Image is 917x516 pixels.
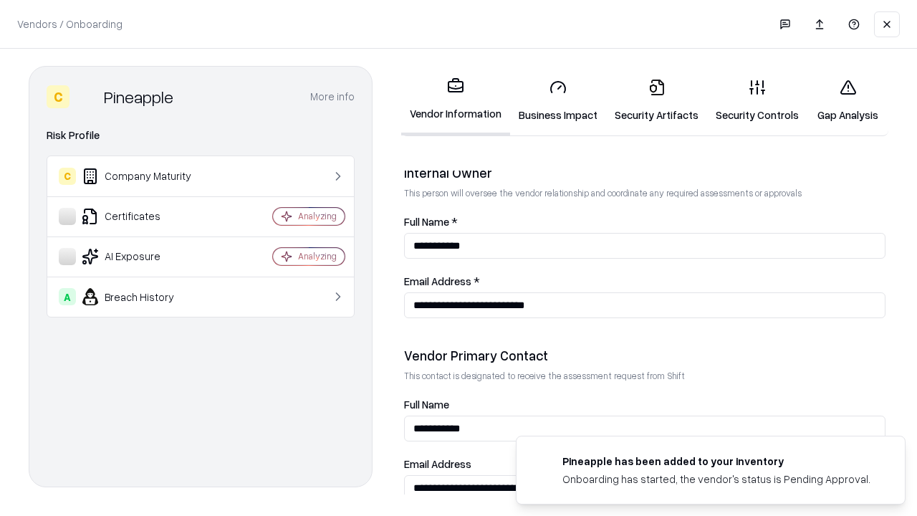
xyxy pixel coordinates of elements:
img: pineappleenergy.com [534,454,551,471]
div: Risk Profile [47,127,355,144]
a: Security Controls [707,67,807,134]
label: Email Address [404,459,885,469]
img: Pineapple [75,85,98,108]
div: Company Maturity [59,168,230,185]
a: Vendor Information [401,66,510,135]
div: Pineapple has been added to your inventory [562,454,870,469]
div: C [59,168,76,185]
label: Full Name * [404,216,885,227]
div: Onboarding has started, the vendor's status is Pending Approval. [562,472,870,487]
p: This person will oversee the vendor relationship and coordinate any required assessments or appro... [404,187,885,199]
p: Vendors / Onboarding [17,16,123,32]
div: Analyzing [298,210,337,222]
div: AI Exposure [59,248,230,265]
label: Email Address * [404,276,885,287]
div: A [59,288,76,305]
div: Breach History [59,288,230,305]
button: More info [310,84,355,110]
div: Pineapple [104,85,173,108]
div: Analyzing [298,250,337,262]
div: Certificates [59,208,230,225]
p: This contact is designated to receive the assessment request from Shift [404,370,885,382]
div: Vendor Primary Contact [404,347,885,364]
a: Security Artifacts [606,67,707,134]
a: Business Impact [510,67,606,134]
a: Gap Analysis [807,67,888,134]
div: C [47,85,69,108]
div: Internal Owner [404,164,885,181]
label: Full Name [404,399,885,410]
